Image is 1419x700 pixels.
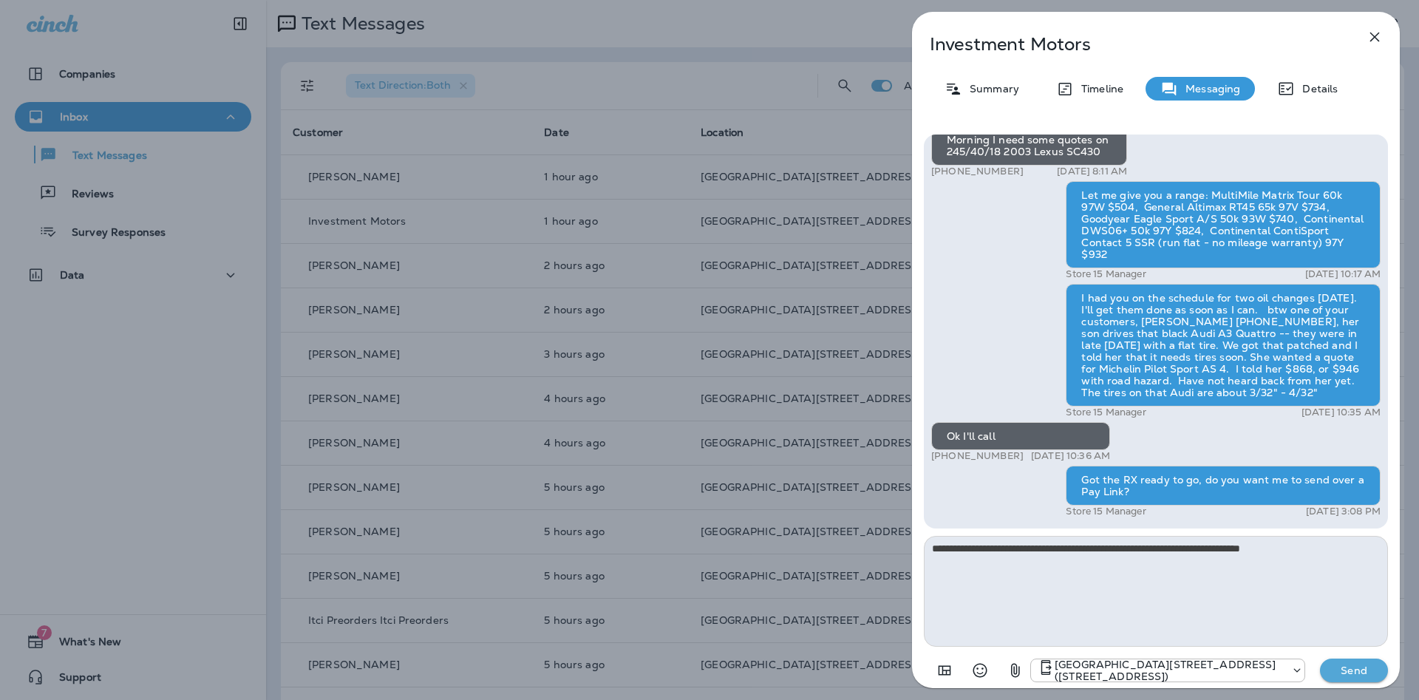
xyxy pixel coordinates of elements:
div: Got the RX ready to go, do you want me to send over a Pay Link? [1066,466,1381,506]
p: Summary [962,83,1019,95]
div: Let me give you a range: MultiMile Matrix Tour 60k 97W $504, General Altimax RT45 65k 97V $734, G... [1066,181,1381,268]
p: [PHONE_NUMBER] [931,450,1024,462]
div: +1 (402) 891-8464 [1031,659,1304,682]
p: [GEOGRAPHIC_DATA][STREET_ADDRESS] ([STREET_ADDRESS]) [1055,659,1284,682]
div: Morning I need some quotes on 245/40/18 2003 Lexus SC430 [931,126,1127,166]
p: Details [1295,83,1338,95]
p: Store 15 Manager [1066,506,1146,517]
button: Add in a premade template [930,656,959,685]
div: Ok I'll call [931,422,1110,450]
p: [DATE] 10:35 AM [1301,407,1381,418]
p: [DATE] 3:08 PM [1306,506,1381,517]
p: Send [1323,664,1385,677]
p: Investment Motors [930,34,1333,55]
button: Select an emoji [965,656,995,685]
p: Store 15 Manager [1066,407,1146,418]
button: Send [1320,659,1388,682]
p: Messaging [1178,83,1240,95]
p: [DATE] 10:17 AM [1305,268,1381,280]
p: [DATE] 10:36 AM [1031,450,1110,462]
p: Timeline [1074,83,1123,95]
p: [DATE] 8:11 AM [1057,166,1127,177]
p: [PHONE_NUMBER] [931,166,1024,177]
div: I had you on the schedule for two oil changes [DATE]. I'll get them done as soon as I can. btw on... [1066,284,1381,407]
p: Store 15 Manager [1066,268,1146,280]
